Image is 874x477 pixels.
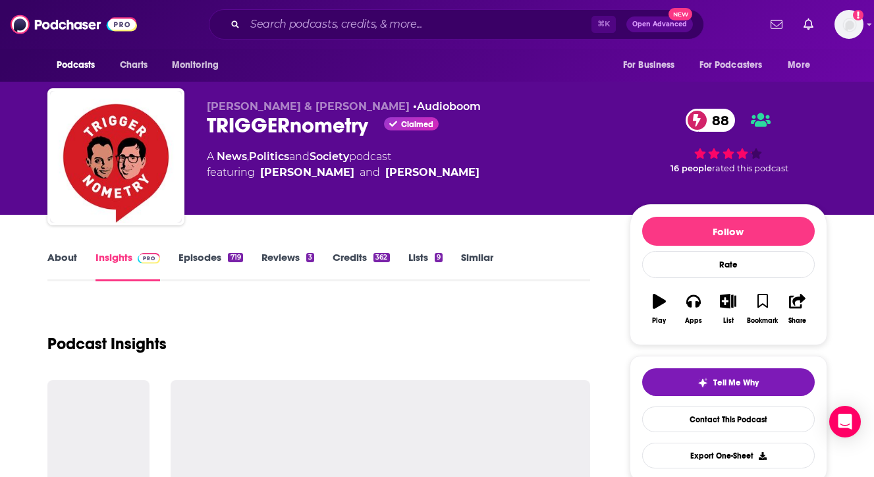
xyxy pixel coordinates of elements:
span: and [289,150,310,163]
button: Open AdvancedNew [626,16,693,32]
button: tell me why sparkleTell Me Why [642,368,815,396]
a: Episodes719 [178,251,242,281]
img: Podchaser Pro [138,253,161,264]
span: More [788,56,810,74]
img: Podchaser - Follow, Share and Rate Podcasts [11,12,137,37]
button: Share [780,285,814,333]
div: A podcast [207,149,479,181]
span: For Podcasters [699,56,763,74]
button: open menu [47,53,113,78]
button: open menu [163,53,236,78]
span: For Business [623,56,675,74]
img: User Profile [834,10,863,39]
button: open menu [614,53,692,78]
div: Play [652,317,666,325]
div: 3 [306,253,314,262]
a: InsightsPodchaser Pro [96,251,161,281]
span: rated this podcast [712,163,788,173]
svg: Add a profile image [853,10,863,20]
div: 88 16 peoplerated this podcast [630,100,827,182]
a: 88 [686,109,736,132]
h1: Podcast Insights [47,334,167,354]
div: 9 [435,253,443,262]
div: Bookmark [747,317,778,325]
a: Lists9 [408,251,443,281]
div: List [723,317,734,325]
span: 88 [699,109,736,132]
a: Politics [249,150,289,163]
img: tell me why sparkle [697,378,708,388]
span: Open Advanced [632,21,687,28]
a: About [47,251,77,281]
span: Claimed [401,121,433,128]
button: Export One-Sheet [642,443,815,468]
a: Reviews3 [261,251,314,281]
span: Monitoring [172,56,219,74]
button: Follow [642,217,815,246]
button: Play [642,285,676,333]
button: open menu [778,53,827,78]
a: News [217,150,247,163]
span: • [413,100,481,113]
div: 719 [228,253,242,262]
span: featuring [207,165,479,181]
input: Search podcasts, credits, & more... [245,14,591,35]
span: Logged in as ynesbit [834,10,863,39]
a: Francis Foster [385,165,479,181]
button: List [711,285,745,333]
span: Podcasts [57,56,96,74]
span: Charts [120,56,148,74]
a: Contact This Podcast [642,407,815,432]
div: Rate [642,251,815,278]
a: Konstantin Kisin [260,165,354,181]
span: and [360,165,380,181]
span: , [247,150,249,163]
button: Bookmark [746,285,780,333]
a: Credits362 [333,251,389,281]
div: Open Intercom Messenger [829,406,861,437]
span: ⌘ K [591,16,616,33]
span: New [669,8,692,20]
span: Tell Me Why [713,378,759,388]
div: 362 [373,253,389,262]
a: Show notifications dropdown [798,13,819,36]
a: Audioboom [417,100,481,113]
span: [PERSON_NAME] & [PERSON_NAME] [207,100,410,113]
button: Apps [676,285,711,333]
a: Show notifications dropdown [765,13,788,36]
button: open menu [691,53,782,78]
img: TRIGGERnometry [50,91,182,223]
button: Show profile menu [834,10,863,39]
span: 16 people [670,163,712,173]
div: Share [788,317,806,325]
div: Search podcasts, credits, & more... [209,9,704,40]
div: Apps [685,317,702,325]
a: Society [310,150,349,163]
a: Charts [111,53,156,78]
a: Similar [461,251,493,281]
